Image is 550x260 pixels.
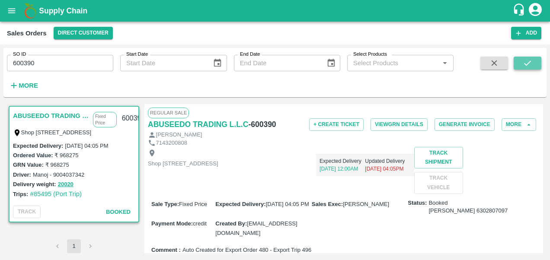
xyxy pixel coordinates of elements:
[156,131,202,139] p: [PERSON_NAME]
[215,220,297,236] span: [EMAIL_ADDRESS][DOMAIN_NAME]
[13,143,63,149] label: Expected Delivery :
[21,129,92,136] label: Shop [STREET_ADDRESS]
[13,181,56,187] label: Delivery weight:
[33,171,84,178] label: Manoj - 9004037342
[93,112,116,127] p: Fixed Price
[371,118,428,131] button: ViewGRN Details
[428,207,508,215] div: [PERSON_NAME] 6302807097
[266,201,309,207] span: [DATE] 04:05 PM
[106,209,131,215] span: Booked
[435,118,495,131] button: Generate Invoice
[39,6,87,15] b: Supply Chain
[528,2,543,20] div: account of current user
[502,118,536,131] button: More
[7,28,47,39] div: Sales Orders
[65,143,108,149] label: [DATE] 04:05 PM
[240,51,260,58] label: End Date
[193,220,207,227] span: credit
[7,78,40,93] button: More
[215,201,265,207] label: Expected Delivery :
[13,51,26,58] label: SO ID
[439,57,451,69] button: Open
[156,139,187,147] p: 7143200808
[323,55,339,71] button: Choose date
[209,55,226,71] button: Choose date
[13,162,44,168] label: GRN Value:
[511,27,541,39] button: Add
[19,82,38,89] strong: More
[309,118,364,131] button: + Create Ticket
[67,239,81,253] button: page 1
[148,118,248,130] a: ABUSEEDO TRADING L.L.C
[365,157,410,165] p: Updated Delivery
[7,55,113,71] input: Enter SO ID
[2,1,22,21] button: open drawer
[320,165,365,173] p: [DATE] 12:00AM
[49,239,99,253] nav: pagination navigation
[45,162,69,168] label: ₹ 968275
[13,171,31,178] label: Driver:
[343,201,389,207] span: [PERSON_NAME]
[512,3,528,19] div: customer-support
[312,201,343,207] label: Sales Exec :
[320,157,365,165] p: Expected Delivery
[120,55,206,71] input: Start Date
[182,246,311,254] span: Auto Created for Export Order 480 - Export Trip 496
[215,220,247,227] label: Created By :
[428,199,508,215] span: Booked
[151,201,179,207] label: Sale Type :
[117,108,150,129] div: 600390
[408,199,427,207] label: Status:
[148,108,189,118] span: Regular Sale
[54,152,78,159] label: ₹ 968275
[22,2,39,19] img: logo
[54,27,113,39] button: Select DC
[353,51,387,58] label: Select Products
[248,118,276,130] h6: - 600390
[13,191,28,197] label: Trips:
[39,5,512,17] a: Supply Chain
[151,246,181,254] label: Comment :
[151,220,193,227] label: Payment Mode :
[179,201,207,207] span: Fixed Price
[234,55,320,71] input: End Date
[126,51,148,58] label: Start Date
[350,57,437,69] input: Select Products
[30,190,82,197] a: #85495 (Port Trip)
[365,165,410,173] p: [DATE] 04:05PM
[58,180,74,190] button: 20020
[414,147,463,168] button: Track Shipment
[148,160,218,168] p: Shop [STREET_ADDRESS]
[13,110,89,121] a: ABUSEEDO TRADING L.L.C
[13,152,53,159] label: Ordered Value:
